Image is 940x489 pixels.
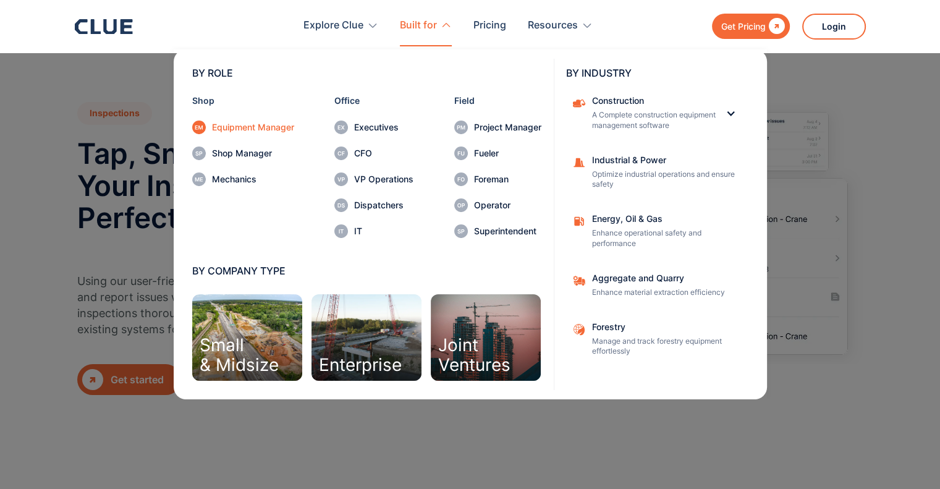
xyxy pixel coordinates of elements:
[454,147,541,160] a: Fueler
[592,215,740,223] div: Energy, Oil & Gas
[75,46,866,399] nav: Built for
[192,121,294,134] a: Equipment Manager
[566,317,748,364] a: ForestryManage and track forestry equipment effortlessly
[592,156,740,164] div: Industrial & Power
[334,198,413,212] a: Dispatchers
[454,121,541,134] a: Project Manager
[566,90,724,137] a: ConstructionA Complete construction equipment management software
[592,96,716,105] div: Construction
[802,14,866,40] a: Login
[572,96,586,110] img: Construction
[334,147,413,160] a: CFO
[212,175,294,184] div: Mechanics
[192,294,302,381] a: Small& Midsize
[528,6,593,45] div: Resources
[592,169,740,190] p: Optimize industrial operations and ensure safety
[592,336,740,357] p: Manage and track forestry equipment effortlessly
[474,149,541,158] div: Fueler
[303,6,363,45] div: Explore Clue
[572,156,586,169] img: Construction cone icon
[454,224,541,238] a: Superintendent
[721,19,766,34] div: Get Pricing
[592,110,716,131] p: A Complete construction equipment management software
[212,149,294,158] div: Shop Manager
[566,90,748,137] div: ConstructionConstructionA Complete construction equipment management software
[566,208,748,255] a: Energy, Oil & GasEnhance operational safety and performance
[192,68,541,78] div: BY ROLE
[473,6,506,45] a: Pricing
[303,6,378,45] div: Explore Clue
[334,224,413,238] a: IT
[334,121,413,134] a: Executives
[200,336,279,375] div: Small & Midsize
[354,123,413,132] div: Executives
[766,19,785,34] div: 
[592,323,740,331] div: Forestry
[334,96,413,105] div: Office
[474,201,541,210] div: Operator
[592,228,740,249] p: Enhance operational safety and performance
[354,149,413,158] div: CFO
[592,274,740,283] div: Aggregate and Quarry
[354,175,413,184] div: VP Operations
[474,227,541,236] div: Superintendent
[454,96,541,105] div: Field
[354,227,413,236] div: IT
[212,123,294,132] div: Equipment Manager
[474,123,541,132] div: Project Manager
[454,172,541,186] a: Foreman
[474,175,541,184] div: Foreman
[192,147,294,160] a: Shop Manager
[431,294,541,381] a: JointVentures
[354,201,413,210] div: Dispatchers
[566,268,748,304] a: Aggregate and QuarryEnhance material extraction efficiency
[572,215,586,228] img: fleet fuel icon
[438,336,510,375] div: Joint Ventures
[192,266,541,276] div: BY COMPANY TYPE
[400,6,437,45] div: Built for
[566,68,748,78] div: BY INDUSTRY
[311,294,421,381] a: Enterprise
[712,14,790,39] a: Get Pricing
[400,6,452,45] div: Built for
[566,150,748,197] a: Industrial & PowerOptimize industrial operations and ensure safety
[528,6,578,45] div: Resources
[454,198,541,212] a: Operator
[192,172,294,186] a: Mechanics
[592,287,740,298] p: Enhance material extraction efficiency
[192,96,294,105] div: Shop
[334,172,413,186] a: VP Operations
[319,355,402,375] div: Enterprise
[572,274,586,287] img: Aggregate and Quarry
[572,323,586,336] img: Aggregate and Quarry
